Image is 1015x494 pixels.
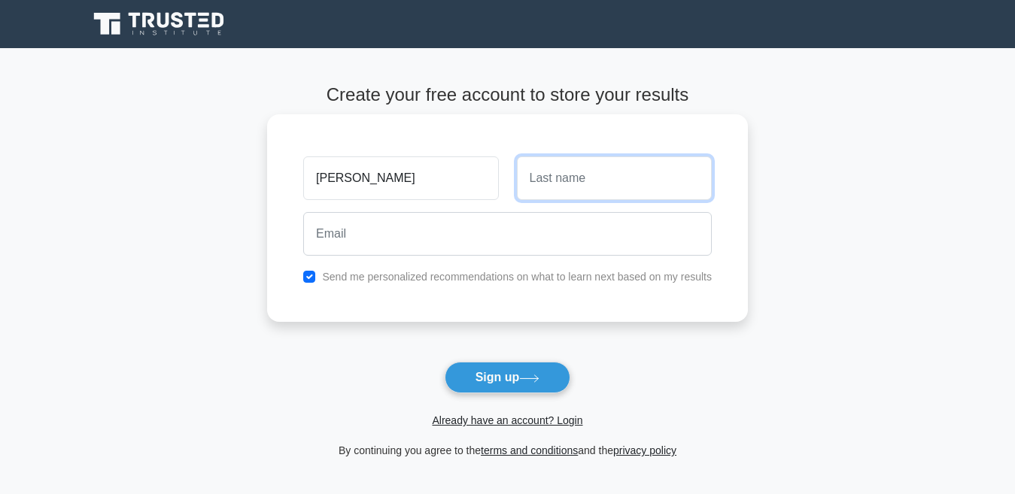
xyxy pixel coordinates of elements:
a: Already have an account? Login [432,414,582,426]
input: Email [303,212,712,256]
h4: Create your free account to store your results [267,84,748,106]
div: By continuing you agree to the and the [258,441,757,459]
button: Sign up [445,362,571,393]
a: terms and conditions [481,444,578,456]
input: Last name [517,156,712,200]
a: privacy policy [613,444,676,456]
input: First name [303,156,498,200]
label: Send me personalized recommendations on what to learn next based on my results [322,271,712,283]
